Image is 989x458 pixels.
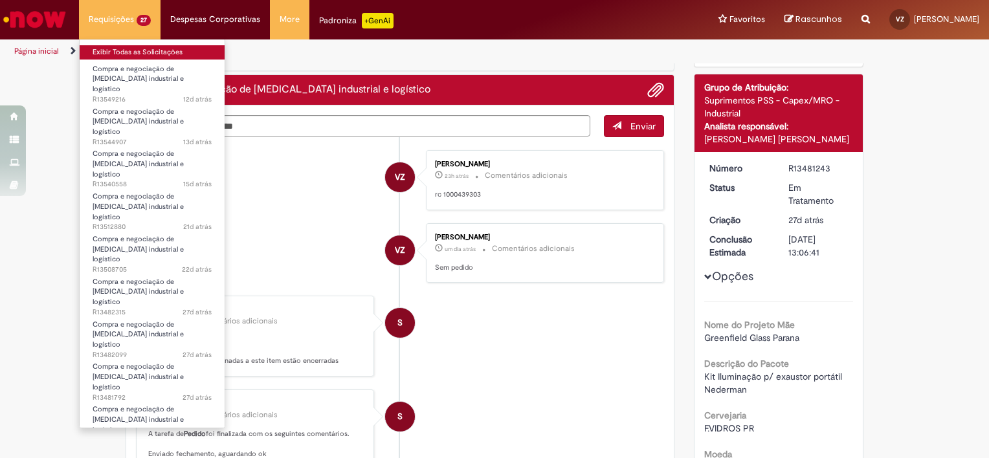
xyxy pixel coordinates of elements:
div: Suprimentos PSS - Capex/MRO - Industrial [704,94,854,120]
span: [PERSON_NAME] [914,14,979,25]
small: Comentários adicionais [485,170,568,181]
span: More [280,13,300,26]
a: Aberto R13482315 : Compra e negociação de Capex industrial e logístico [80,275,225,303]
textarea: Digite sua mensagem aqui... [136,115,590,137]
span: Compra e negociação de [MEDICAL_DATA] industrial e logístico [93,64,184,94]
span: R13508705 [93,265,212,275]
span: 27d atrás [183,307,212,317]
div: [PERSON_NAME] [PERSON_NAME] [704,133,854,146]
span: S [397,307,403,338]
small: Comentários adicionais [492,243,575,254]
div: Vinicius Zatta [385,235,415,265]
span: Compra e negociação de [MEDICAL_DATA] industrial e logístico [93,149,184,179]
span: 27d atrás [183,393,212,402]
small: Comentários adicionais [195,316,278,327]
dt: Conclusão Estimada [700,233,779,259]
span: Compra e negociação de [MEDICAL_DATA] industrial e logístico [93,234,184,264]
span: R13549216 [93,94,212,105]
a: Aberto R13544907 : Compra e negociação de Capex industrial e logístico [80,105,225,133]
div: [PERSON_NAME] [435,160,650,168]
div: System [385,308,415,338]
span: 27d atrás [183,350,212,360]
time: 09/09/2025 15:47:00 [182,265,212,274]
div: Sistema [148,306,364,314]
span: Greenfield Glass Parana [704,332,799,343]
div: Sistema [148,400,364,408]
time: 04/09/2025 15:21:36 [183,393,212,402]
span: 22d atrás [182,265,212,274]
span: Favoritos [729,13,765,26]
span: 12d atrás [183,94,212,104]
span: Compra e negociação de [MEDICAL_DATA] industrial e logístico [93,404,184,434]
time: 29/09/2025 08:27:07 [445,245,476,253]
button: Adicionar anexos [647,82,664,98]
a: Aberto R13481689 : Compra e negociação de Capex industrial e logístico [80,402,225,430]
span: Kit Iluminação p/ exaustor portátil Nederman [704,371,845,395]
a: Exibir Todas as Solicitações [80,45,225,60]
div: R13481243 [788,162,849,175]
b: Descrição do Pacote [704,358,789,369]
b: Cervejaria [704,409,746,421]
span: F.VIDROS PR [704,422,754,434]
span: 27d atrás [788,214,823,226]
a: Aberto R13482099 : Compra e negociação de Capex industrial e logístico [80,318,225,345]
span: Enviar [630,120,656,132]
span: S [397,401,403,432]
div: Grupo de Atribuição: [704,81,854,94]
time: 29/09/2025 17:42:20 [445,172,469,180]
img: ServiceNow [1,6,68,32]
h2: Compra e negociação de Capex industrial e logístico Histórico de tíquete [136,84,430,96]
span: Compra e negociação de [MEDICAL_DATA] industrial e logístico [93,107,184,136]
span: R13544907 [93,137,212,147]
span: um dia atrás [445,245,476,253]
time: 10/09/2025 09:13:08 [183,222,212,232]
span: 27 [137,15,151,26]
small: Comentários adicionais [195,409,278,420]
div: Padroniza [319,13,394,28]
time: 04/09/2025 16:36:07 [183,307,212,317]
b: Nome do Projeto Mãe [704,319,795,331]
p: close_notes: Todas as tarefas relacionadas a este item estão encerradas [148,335,364,365]
span: VZ [395,235,405,266]
span: VZ [395,162,405,193]
span: Rascunhos [795,13,842,25]
span: R13512880 [93,222,212,232]
a: Aberto R13508705 : Compra e negociação de Capex industrial e logístico [80,232,225,260]
dt: Status [700,181,779,194]
span: R13482099 [93,350,212,360]
time: 17/09/2025 17:02:58 [183,137,212,147]
span: Requisições [89,13,134,26]
span: 15d atrás [183,179,212,189]
span: Compra e negociação de [MEDICAL_DATA] industrial e logístico [93,362,184,391]
p: rc 1000439303 [435,190,650,200]
dt: Número [700,162,779,175]
span: 21d atrás [183,222,212,232]
b: Pedido [184,429,206,439]
a: Rascunhos [784,14,842,26]
div: [DATE] 13:06:41 [788,233,849,259]
a: Aberto R13549216 : Compra e negociação de Capex industrial e logístico [80,62,225,90]
span: 13d atrás [183,137,212,147]
span: R13540558 [93,179,212,190]
span: R13482315 [93,307,212,318]
div: [PERSON_NAME] [435,234,650,241]
a: Aberto R13512880 : Compra e negociação de Capex industrial e logístico [80,190,225,217]
p: Sem pedido [435,263,650,273]
span: Compra e negociação de [MEDICAL_DATA] industrial e logístico [93,320,184,349]
a: Página inicial [14,46,59,56]
div: Vinicius Zatta [385,162,415,192]
ul: Trilhas de página [10,39,650,63]
time: 04/09/2025 14:02:40 [788,214,823,226]
time: 04/09/2025 16:01:50 [183,350,212,360]
span: R13481792 [93,393,212,403]
dt: Criação [700,213,779,226]
span: VZ [896,15,904,23]
span: Compra e negociação de [MEDICAL_DATA] industrial e logístico [93,277,184,307]
span: Despesas Corporativas [170,13,260,26]
time: 16/09/2025 15:59:55 [183,179,212,189]
div: Analista responsável: [704,120,854,133]
button: Enviar [604,115,664,137]
div: Em Tratamento [788,181,849,207]
a: Aberto R13540558 : Compra e negociação de Capex industrial e logístico [80,147,225,175]
a: Aberto R13481792 : Compra e negociação de Capex industrial e logístico [80,360,225,387]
